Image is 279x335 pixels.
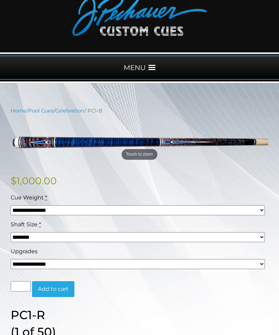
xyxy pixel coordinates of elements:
[11,175,17,187] span: $
[32,281,74,297] button: Add to cart
[55,108,84,114] a: Celebration
[11,221,38,228] span: Shaft Size
[28,108,53,114] a: Pool Cues
[45,194,47,201] abbr: required
[39,221,41,228] abbr: required
[11,281,31,292] input: Product quantity
[11,107,268,115] nav: Breadcrumb
[11,194,44,201] span: Cue Weight
[11,108,27,114] a: Home
[11,120,268,162] a: Touch to zoom
[11,175,57,187] bdi: 1,000.00
[11,308,268,322] h1: PC1-R
[11,248,38,255] span: Upgrades
[11,120,268,162] img: PC1-B.png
